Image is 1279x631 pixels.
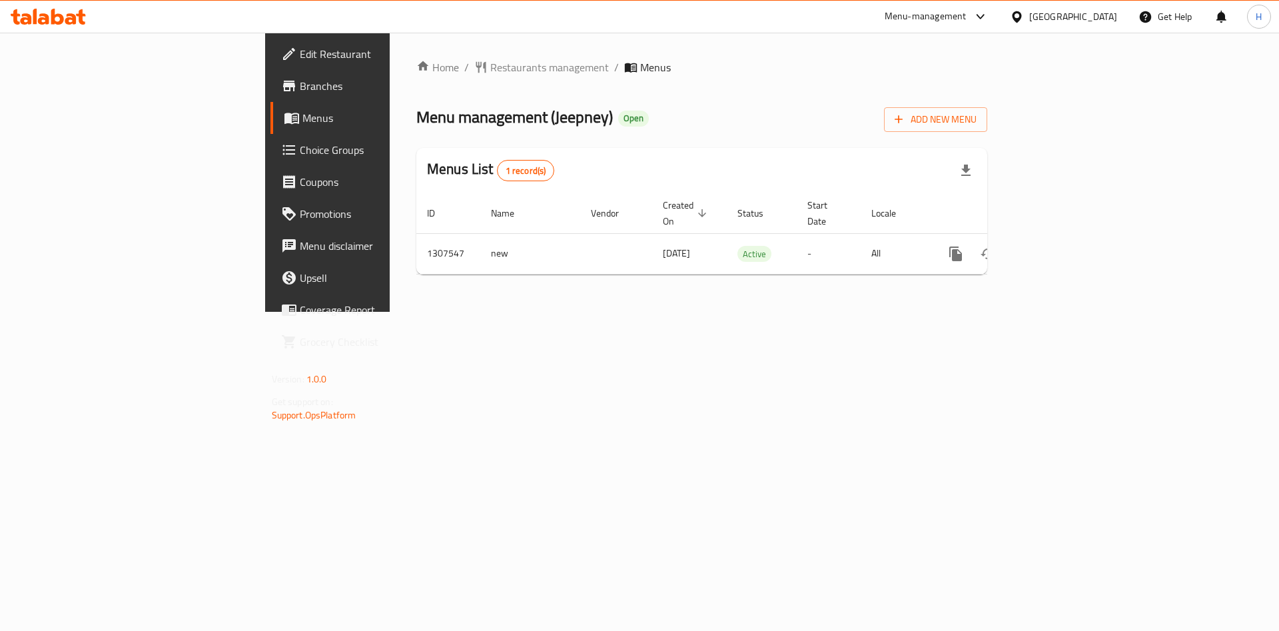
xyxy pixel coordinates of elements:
[480,233,580,274] td: new
[950,155,982,187] div: Export file
[490,59,609,75] span: Restaurants management
[272,406,356,424] a: Support.OpsPlatform
[306,370,327,388] span: 1.0.0
[491,205,532,221] span: Name
[302,110,468,126] span: Menus
[270,294,479,326] a: Coverage Report
[871,205,913,221] span: Locale
[1029,9,1117,24] div: [GEOGRAPHIC_DATA]
[591,205,636,221] span: Vendor
[270,134,479,166] a: Choice Groups
[272,393,333,410] span: Get support on:
[300,46,468,62] span: Edit Restaurant
[416,59,987,75] nav: breadcrumb
[300,302,468,318] span: Coverage Report
[614,59,619,75] li: /
[300,270,468,286] span: Upsell
[270,166,479,198] a: Coupons
[427,205,452,221] span: ID
[416,102,613,132] span: Menu management ( Jeepney )
[270,198,479,230] a: Promotions
[427,159,554,181] h2: Menus List
[270,230,479,262] a: Menu disclaimer
[618,111,649,127] div: Open
[300,174,468,190] span: Coupons
[300,238,468,254] span: Menu disclaimer
[663,197,711,229] span: Created On
[498,165,554,177] span: 1 record(s)
[895,111,977,128] span: Add New Menu
[861,233,929,274] td: All
[300,78,468,94] span: Branches
[272,370,304,388] span: Version:
[270,102,479,134] a: Menus
[300,334,468,350] span: Grocery Checklist
[1256,9,1262,24] span: H
[663,245,690,262] span: [DATE]
[618,113,649,124] span: Open
[474,59,609,75] a: Restaurants management
[300,206,468,222] span: Promotions
[940,238,972,270] button: more
[640,59,671,75] span: Menus
[497,160,555,181] div: Total records count
[300,142,468,158] span: Choice Groups
[270,262,479,294] a: Upsell
[972,238,1004,270] button: Change Status
[929,193,1078,234] th: Actions
[807,197,845,229] span: Start Date
[884,107,987,132] button: Add New Menu
[270,70,479,102] a: Branches
[737,247,771,262] span: Active
[797,233,861,274] td: -
[885,9,967,25] div: Menu-management
[416,193,1078,275] table: enhanced table
[270,326,479,358] a: Grocery Checklist
[270,38,479,70] a: Edit Restaurant
[737,205,781,221] span: Status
